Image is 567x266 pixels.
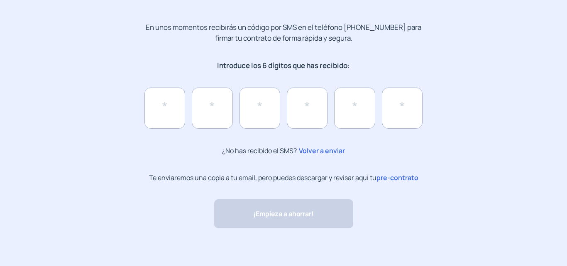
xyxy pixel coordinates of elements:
[139,22,429,44] p: En unos momentos recibirás un código por SMS en el teléfono [PHONE_NUMBER] para firmar tu contrat...
[214,199,353,228] button: ¡Empieza a ahorrar!
[297,145,345,156] span: Volver a enviar
[253,209,313,219] span: ¡Empieza a ahorrar!
[376,173,418,182] span: pre-contrato
[139,60,429,71] p: Introduce los 6 dígitos que has recibido:
[222,145,345,156] p: ¿No has recibido el SMS?
[149,173,418,183] p: Te enviaremos una copia a tu email, pero puedes descargar y revisar aquí tu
